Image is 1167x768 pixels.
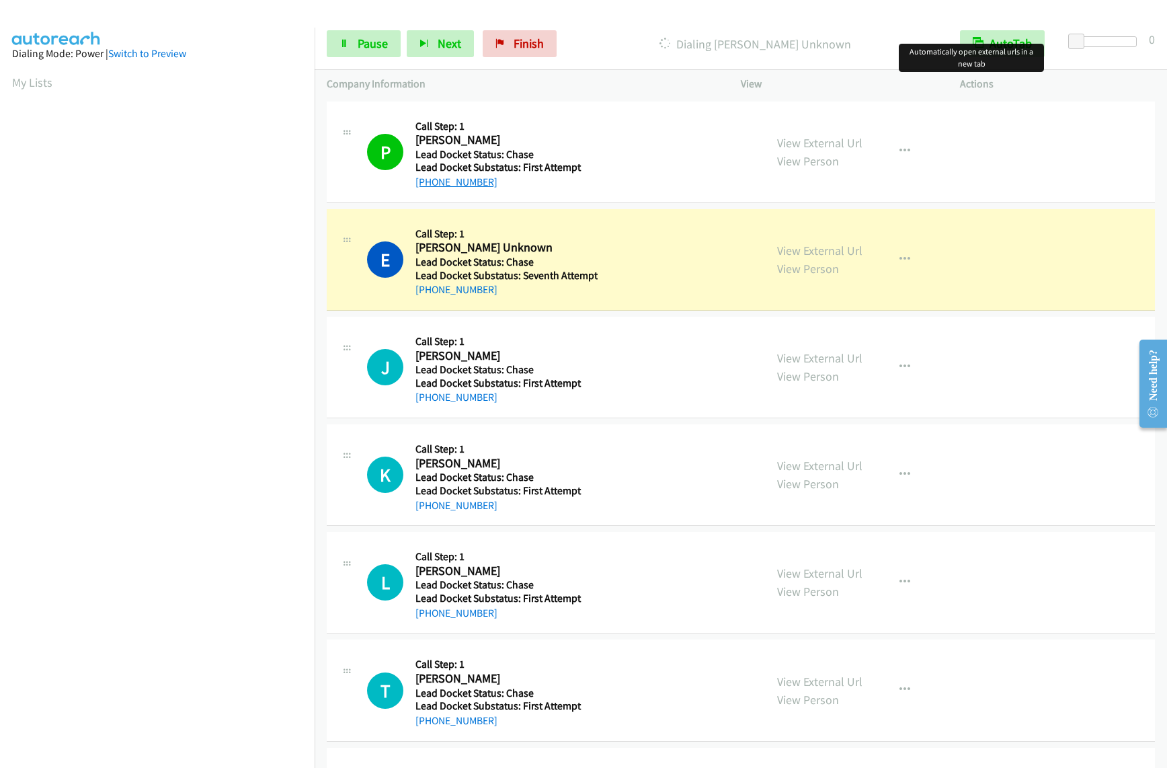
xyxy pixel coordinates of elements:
[777,674,862,689] a: View External Url
[415,335,594,348] h5: Call Step: 1
[777,261,839,276] a: View Person
[415,699,594,713] h5: Lead Docket Substatus: First Attempt
[777,153,839,169] a: View Person
[367,241,403,278] h1: E
[438,36,461,51] span: Next
[415,592,594,605] h5: Lead Docket Substatus: First Attempt
[1149,30,1155,48] div: 0
[777,369,839,384] a: View Person
[327,76,717,92] p: Company Information
[358,36,388,51] span: Pause
[415,176,497,188] a: [PHONE_NUMBER]
[12,75,52,90] a: My Lists
[741,76,936,92] p: View
[415,607,497,619] a: [PHONE_NUMBER]
[415,499,497,512] a: [PHONE_NUMBER]
[415,256,598,269] h5: Lead Docket Status: Chase
[367,673,403,709] h1: T
[415,550,594,564] h5: Call Step: 1
[483,30,557,57] a: Finish
[415,348,594,364] h2: [PERSON_NAME]
[367,457,403,493] h1: K
[415,283,497,296] a: [PHONE_NUMBER]
[367,564,403,601] h1: L
[1075,36,1137,47] div: Delay between calls (in seconds)
[777,135,862,151] a: View External Url
[415,671,594,687] h2: [PERSON_NAME]
[415,443,594,456] h5: Call Step: 1
[960,76,1155,92] p: Actions
[367,564,403,601] div: The call is yet to be attempted
[327,30,401,57] a: Pause
[514,36,544,51] span: Finish
[777,243,862,258] a: View External Url
[777,350,862,366] a: View External Url
[12,104,315,742] iframe: Dialpad
[367,457,403,493] div: The call is yet to be attempted
[415,687,594,700] h5: Lead Docket Status: Chase
[367,134,403,170] h1: P
[415,227,598,241] h5: Call Step: 1
[777,566,862,581] a: View External Url
[407,30,474,57] button: Next
[415,714,497,727] a: [PHONE_NUMBER]
[415,161,594,174] h5: Lead Docket Substatus: First Attempt
[415,132,594,148] h2: [PERSON_NAME]
[367,349,403,385] h1: J
[415,484,594,498] h5: Lead Docket Substatus: First Attempt
[777,584,839,599] a: View Person
[415,269,598,282] h5: Lead Docket Substatus: Seventh Attempt
[367,349,403,385] div: The call is yet to be attempted
[415,377,594,390] h5: Lead Docket Substatus: First Attempt
[415,658,594,671] h5: Call Step: 1
[415,471,594,484] h5: Lead Docket Status: Chase
[415,564,594,579] h2: [PERSON_NAME]
[777,692,839,707] a: View Person
[415,456,594,471] h2: [PERSON_NAME]
[960,30,1045,57] button: AutoTab
[415,391,497,404] a: [PHONE_NUMBER]
[415,120,594,133] h5: Call Step: 1
[367,673,403,709] div: The call is yet to be attempted
[415,578,594,592] h5: Lead Docket Status: Chase
[899,44,1044,72] div: Automatically open external urls in a new tab
[415,363,594,377] h5: Lead Docket Status: Chase
[777,458,862,473] a: View External Url
[777,476,839,492] a: View Person
[415,148,594,161] h5: Lead Docket Status: Chase
[12,46,303,62] div: Dialing Mode: Power |
[415,240,594,256] h2: [PERSON_NAME] Unknown
[108,47,186,60] a: Switch to Preview
[1128,330,1167,437] iframe: Resource Center
[575,35,936,53] p: Dialing [PERSON_NAME] Unknown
